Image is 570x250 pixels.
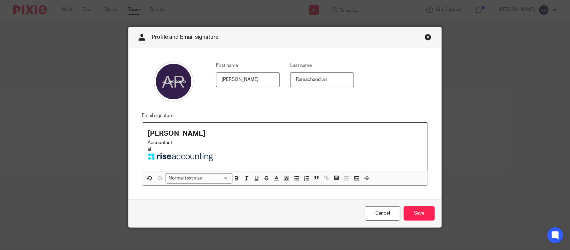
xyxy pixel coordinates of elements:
[365,206,400,221] a: Cancel
[148,139,422,146] p: Accountant
[148,146,422,153] p: ai
[166,173,232,183] div: Search for option
[148,153,214,161] img: Image
[216,62,238,69] label: First name
[148,130,205,137] strong: [PERSON_NAME]
[404,206,435,221] input: Save
[290,62,312,69] label: Last name
[167,175,204,182] span: Normal text size
[425,34,431,43] a: Close this dialog window
[142,112,174,119] label: Email signature
[204,175,228,182] input: Search for option
[152,34,218,40] span: Profile and Email signature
